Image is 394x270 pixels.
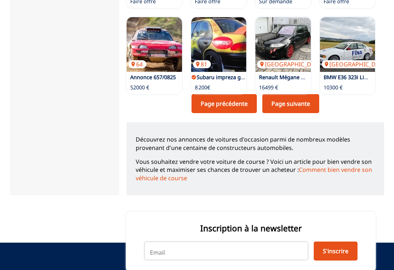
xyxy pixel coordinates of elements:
[193,61,211,69] p: 81
[320,18,375,72] a: BMW E36 323i Limousine Tracktool KW V3 Protrack ONE[GEOGRAPHIC_DATA]
[320,18,375,72] img: BMW E36 323i Limousine Tracktool KW V3 Protrack ONE
[322,61,391,69] p: [GEOGRAPHIC_DATA]
[197,74,259,81] a: Subaru impreza gt Turbo
[262,94,319,113] a: Page suivante
[130,74,176,81] a: Annonce 657/0825
[136,166,372,182] a: Comment bien vendre son véhicule de course
[144,242,308,260] input: Email
[324,84,343,92] p: 10300 €
[195,84,210,92] p: 8 200€
[127,18,182,72] a: Annonce 657/082564
[136,136,375,152] p: Découvrez nos annonces de voitures d'occasion parmi de nombreux modèles provenant d'une centaine ...
[130,84,149,92] p: 52000 €
[314,242,358,261] button: S'inscrire
[259,74,344,81] a: Renault Mégane RS, Renault Sport
[192,94,257,113] a: Page précédente
[255,18,311,72] a: Renault Mégane RS, Renault Sport[GEOGRAPHIC_DATA]
[191,18,247,72] img: Subaru impreza gt Turbo
[136,158,375,182] p: Vous souhaitez vendre votre voiture de course ? Voici un article pour bien vendre son véhicule et...
[257,61,327,69] p: [GEOGRAPHIC_DATA]
[144,223,358,234] p: Inscription à la newsletter
[128,61,146,69] p: 64
[191,18,247,72] a: Subaru impreza gt Turbo 81
[255,18,311,72] img: Renault Mégane RS, Renault Sport
[127,18,182,72] img: Annonce 657/0825
[259,84,278,92] p: 16499 €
